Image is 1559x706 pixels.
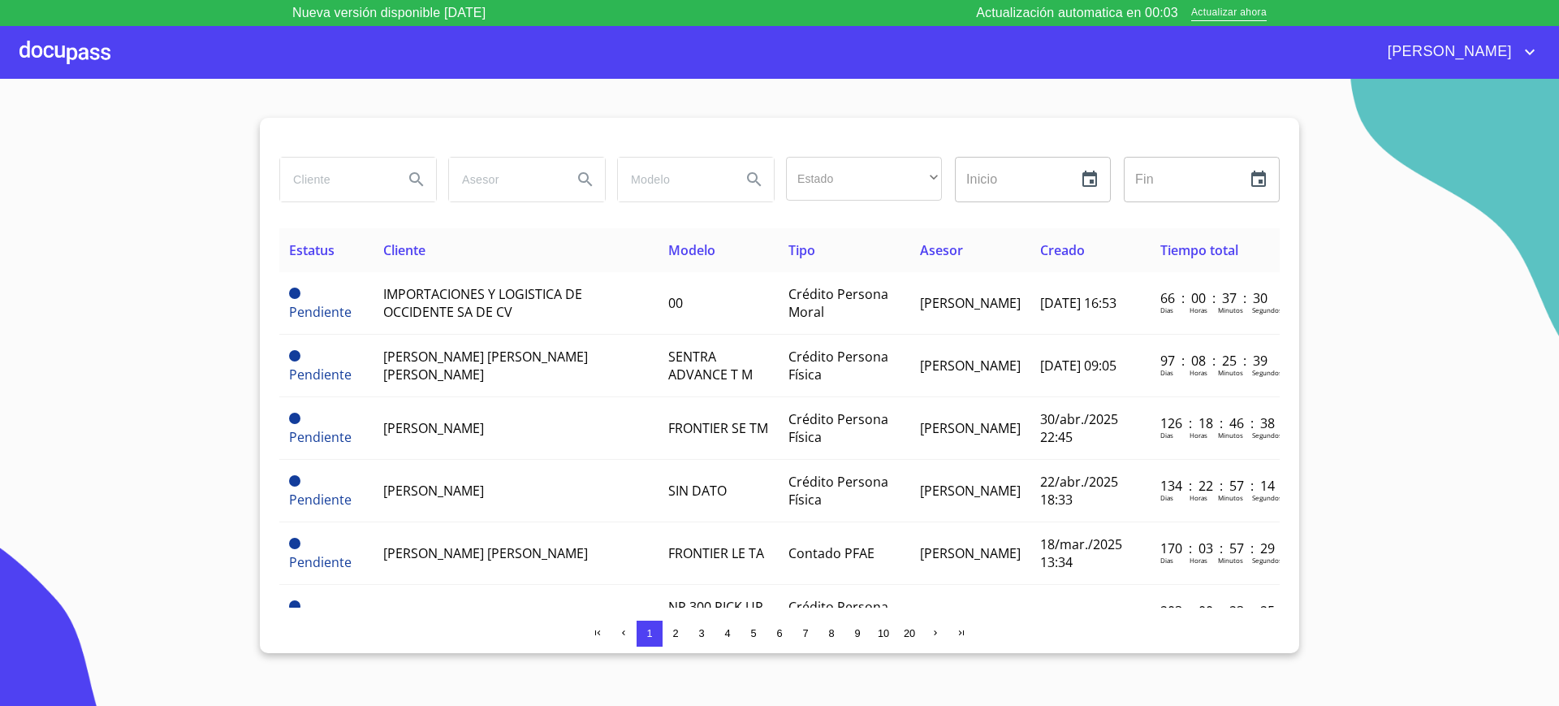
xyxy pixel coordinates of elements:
span: Modelo [668,241,715,259]
span: FRONTIER LE TA [668,544,764,562]
span: [DATE] 16:53 [1040,294,1116,312]
input: search [280,158,391,201]
span: [DATE] 17:08 [1040,607,1116,625]
span: Crédito Persona Física [788,473,888,509]
button: Search [735,160,774,199]
span: SIN DATO [668,482,727,500]
p: 97 : 08 : 25 : 39 [1160,352,1270,370]
span: Actualizar ahora [1191,5,1267,22]
button: 5 [741,621,767,647]
button: Search [566,160,605,199]
p: Minutos [1218,305,1243,314]
p: Minutos [1218,556,1243,565]
span: 8 [828,627,834,639]
span: 20 [904,627,915,639]
p: Horas [1190,431,1207,440]
p: Minutos [1218,368,1243,377]
p: Segundos [1252,556,1282,565]
p: Actualización automatica en 00:03 [976,3,1178,23]
div: ​ [786,157,942,201]
p: 203 : 00 : 23 : 25 [1160,602,1270,620]
span: [PERSON_NAME] [383,419,484,437]
button: 1 [637,621,663,647]
span: Pendiente [289,553,352,571]
button: 6 [767,621,792,647]
span: 5 [750,627,756,639]
span: Pendiente [289,491,352,509]
span: [PERSON_NAME] [920,294,1021,312]
span: [PERSON_NAME] [1375,39,1520,65]
span: Crédito Persona Física [788,348,888,383]
span: 00 [668,294,683,312]
span: [PERSON_NAME] [920,607,1021,625]
span: IMPORTACIONES Y LOGISTICA DE OCCIDENTE SA DE CV [383,285,582,321]
p: Horas [1190,305,1207,314]
span: 4 [724,627,730,639]
p: Minutos [1218,493,1243,502]
span: Pendiente [289,366,352,383]
span: Pendiente [289,413,300,424]
button: 8 [818,621,844,647]
p: Dias [1160,368,1173,377]
span: Pendiente [289,600,300,612]
span: SENTRA ADVANCE T M [668,348,753,383]
p: Minutos [1218,431,1243,440]
span: 6 [776,627,782,639]
span: 1 [646,627,652,639]
p: 134 : 22 : 57 : 14 [1160,477,1270,495]
span: Pendiente [289,303,352,321]
span: [PERSON_NAME] [920,357,1021,375]
span: [PERSON_NAME] [920,419,1021,437]
p: Nueva versión disponible [DATE] [292,3,486,23]
button: 10 [870,621,896,647]
button: 20 [896,621,922,647]
input: search [449,158,559,201]
span: [PERSON_NAME] [920,482,1021,500]
p: Segundos [1252,431,1282,440]
span: Cliente [383,241,425,259]
span: [PERSON_NAME] [920,544,1021,562]
p: Horas [1190,493,1207,502]
button: Search [397,160,436,199]
span: Pendiente [289,350,300,362]
button: 9 [844,621,870,647]
span: [PERSON_NAME] [PERSON_NAME] [PERSON_NAME] [383,348,588,383]
p: Dias [1160,493,1173,502]
span: Asesor [920,241,963,259]
p: 66 : 00 : 37 : 30 [1160,289,1270,307]
button: account of current user [1375,39,1540,65]
input: search [618,158,728,201]
span: Pendiente [289,538,300,549]
span: 2 [672,627,678,639]
span: Tipo [788,241,815,259]
span: [PERSON_NAME] [383,482,484,500]
p: 126 : 18 : 46 : 38 [1160,414,1270,432]
button: 3 [689,621,715,647]
span: Pendiente [289,428,352,446]
span: Crédito Persona Física [788,598,888,634]
span: [PERSON_NAME] [383,607,484,625]
span: 9 [854,627,860,639]
span: Contado PFAE [788,544,875,562]
span: Pendiente [289,475,300,487]
span: Pendiente [289,288,300,299]
button: 2 [663,621,689,647]
span: Creado [1040,241,1085,259]
span: Estatus [289,241,335,259]
span: 10 [878,627,889,639]
p: 170 : 03 : 57 : 29 [1160,539,1270,557]
span: Tiempo total [1160,241,1238,259]
button: 7 [792,621,818,647]
p: Segundos [1252,493,1282,502]
span: Crédito Persona Física [788,410,888,446]
span: Crédito Persona Moral [788,285,888,321]
span: NP 300 PICK UP TM AC [668,598,763,634]
p: Horas [1190,556,1207,565]
span: [PERSON_NAME] [PERSON_NAME] [383,544,588,562]
p: Dias [1160,305,1173,314]
span: 3 [698,627,704,639]
span: 22/abr./2025 18:33 [1040,473,1118,509]
span: [DATE] 09:05 [1040,357,1116,375]
span: 18/mar./2025 13:34 [1040,535,1122,571]
button: 4 [715,621,741,647]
